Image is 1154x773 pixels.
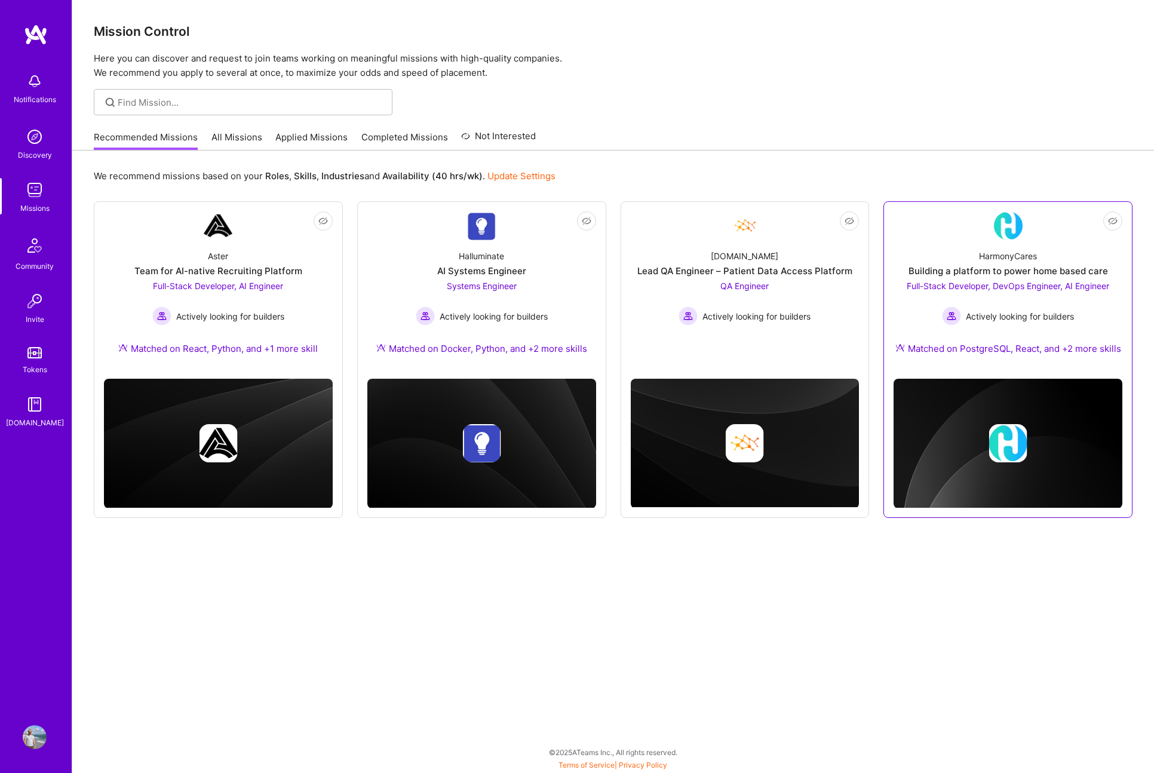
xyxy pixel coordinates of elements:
[27,347,42,358] img: tokens
[118,96,383,109] input: Find Mission...
[711,250,778,262] div: [DOMAIN_NAME]
[23,125,47,149] img: discovery
[153,281,283,291] span: Full-Stack Developer, AI Engineer
[134,265,302,277] div: Team for AI-native Recruiting Platform
[367,211,596,369] a: Company LogoHalluminateAI Systems EngineerSystems Engineer Actively looking for buildersActively ...
[275,131,348,151] a: Applied Missions
[631,211,860,355] a: Company Logo[DOMAIN_NAME]Lead QA Engineer – Patient Data Access PlatformQA Engineer Actively look...
[558,760,615,769] a: Terms of Service
[321,170,364,182] b: Industries
[907,281,1109,291] span: Full-Stack Developer, DevOps Engineer, AI Engineer
[72,737,1154,767] div: © 2025 ATeams Inc., All rights reserved.
[582,216,591,226] i: icon EyeClosed
[94,170,555,182] p: We recommend missions based on your , , and .
[895,343,905,352] img: Ateam Purple Icon
[24,24,48,45] img: logo
[467,212,496,240] img: Company Logo
[23,363,47,376] div: Tokens
[447,281,517,291] span: Systems Engineer
[94,51,1132,80] p: Here you can discover and request to join teams working on meaningful missions with high-quality ...
[204,211,232,240] img: Company Logo
[462,424,501,462] img: Company logo
[18,149,52,161] div: Discovery
[1108,216,1118,226] i: icon EyeClosed
[731,211,759,240] img: Company Logo
[211,131,262,151] a: All Missions
[23,725,47,749] img: User Avatar
[942,306,961,326] img: Actively looking for builders
[619,760,667,769] a: Privacy Policy
[679,306,698,326] img: Actively looking for builders
[979,250,1037,262] div: HarmonyCares
[318,216,328,226] i: icon EyeClosed
[14,93,56,106] div: Notifications
[152,306,171,326] img: Actively looking for builders
[637,265,852,277] div: Lead QA Engineer – Patient Data Access Platform
[437,265,526,277] div: AI Systems Engineer
[6,416,64,429] div: [DOMAIN_NAME]
[16,260,54,272] div: Community
[459,250,504,262] div: Halluminate
[20,725,50,749] a: User Avatar
[26,313,44,326] div: Invite
[989,424,1027,462] img: Company logo
[367,379,596,508] img: cover
[382,170,483,182] b: Availability (40 hrs/wk)
[176,310,284,323] span: Actively looking for builders
[966,310,1074,323] span: Actively looking for builders
[631,379,860,508] img: cover
[94,131,198,151] a: Recommended Missions
[94,24,1132,39] h3: Mission Control
[104,379,333,508] img: cover
[265,170,289,182] b: Roles
[726,424,764,462] img: Company logo
[199,424,237,462] img: Company logo
[894,211,1122,369] a: Company LogoHarmonyCaresBuilding a platform to power home based careFull-Stack Developer, DevOps ...
[994,211,1023,240] img: Company Logo
[118,343,128,352] img: Ateam Purple Icon
[702,310,811,323] span: Actively looking for builders
[104,211,333,369] a: Company LogoAsterTeam for AI-native Recruiting PlatformFull-Stack Developer, AI Engineer Actively...
[118,342,318,355] div: Matched on React, Python, and +1 more skill
[361,131,448,151] a: Completed Missions
[720,281,769,291] span: QA Engineer
[103,96,117,109] i: icon SearchGrey
[208,250,228,262] div: Aster
[909,265,1108,277] div: Building a platform to power home based care
[845,216,854,226] i: icon EyeClosed
[23,392,47,416] img: guide book
[23,178,47,202] img: teamwork
[895,342,1121,355] div: Matched on PostgreSQL, React, and +2 more skills
[416,306,435,326] img: Actively looking for builders
[23,289,47,313] img: Invite
[376,342,587,355] div: Matched on Docker, Python, and +2 more skills
[440,310,548,323] span: Actively looking for builders
[20,202,50,214] div: Missions
[20,231,49,260] img: Community
[894,379,1122,508] img: cover
[23,69,47,93] img: bell
[294,170,317,182] b: Skills
[461,129,536,151] a: Not Interested
[487,170,555,182] a: Update Settings
[376,343,386,352] img: Ateam Purple Icon
[558,760,667,769] span: |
